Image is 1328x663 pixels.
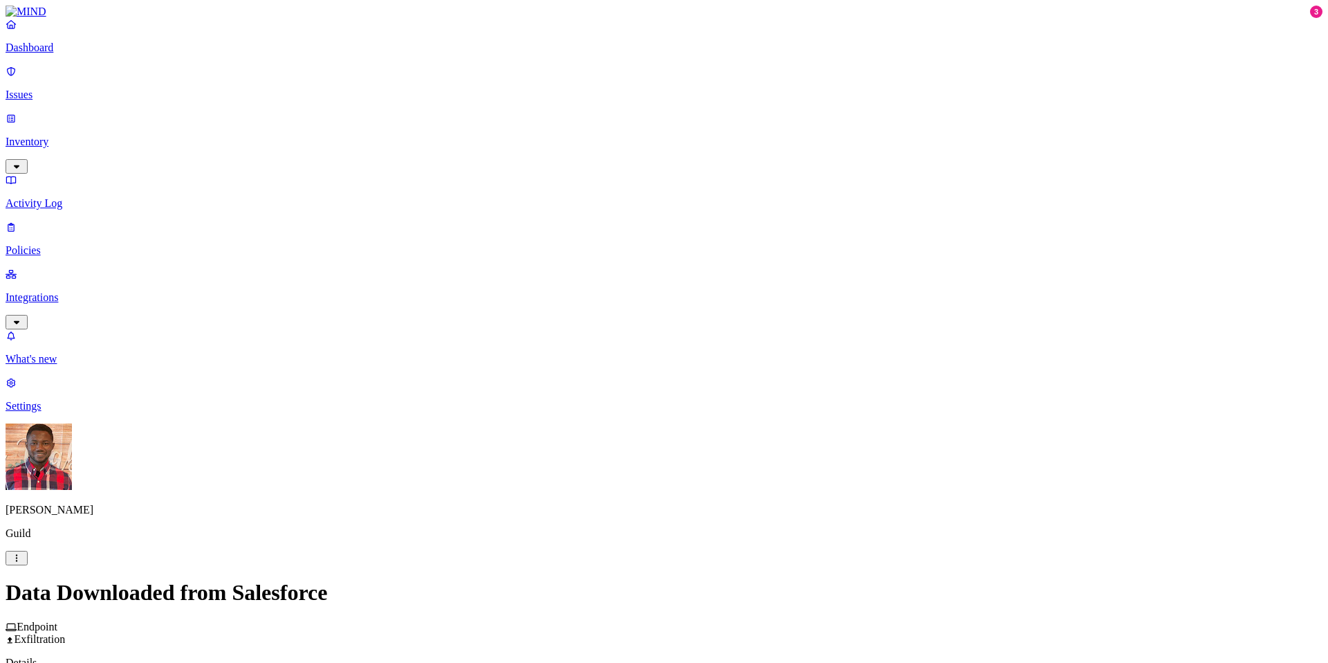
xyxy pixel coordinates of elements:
[6,376,1322,412] a: Settings
[1310,6,1322,18] div: 3
[6,527,1322,540] p: Guild
[6,244,1322,257] p: Policies
[6,424,72,490] img: Charles Sawadogo
[6,580,1322,606] h1: Data Downloaded from Salesforce
[6,174,1322,210] a: Activity Log
[6,291,1322,304] p: Integrations
[6,268,1322,327] a: Integrations
[6,89,1322,101] p: Issues
[6,112,1322,172] a: Inventory
[6,504,1322,516] p: [PERSON_NAME]
[6,136,1322,148] p: Inventory
[6,18,1322,54] a: Dashboard
[6,42,1322,54] p: Dashboard
[6,400,1322,412] p: Settings
[6,633,1322,646] div: Exfiltration
[6,6,46,18] img: MIND
[6,6,1322,18] a: MIND
[6,65,1322,101] a: Issues
[6,221,1322,257] a: Policies
[6,353,1322,365] p: What's new
[6,197,1322,210] p: Activity Log
[6,621,1322,633] div: Endpoint
[6,329,1322,365] a: What's new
